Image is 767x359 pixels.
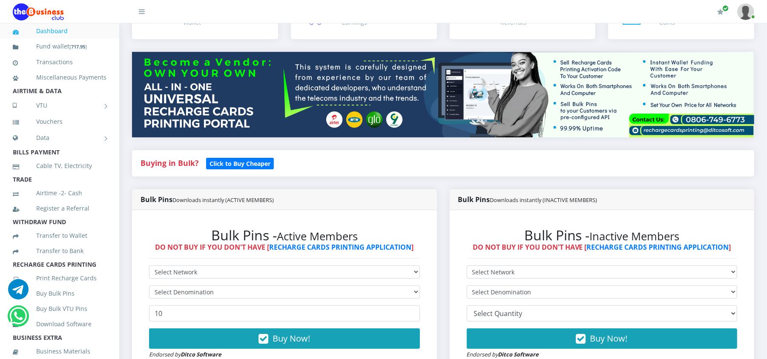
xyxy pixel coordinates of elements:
[13,37,106,57] a: Fund wallet[717.95]
[467,350,539,358] small: Endorsed by
[277,229,358,244] small: Active Members
[269,242,411,252] a: RECHARGE CARDS PRINTING APPLICATION
[8,285,29,299] a: Chat for support
[590,333,628,344] span: Buy Now!
[132,52,754,137] img: multitenant_rcp.png
[13,3,64,20] img: Logo
[181,350,221,358] strong: Ditco Software
[13,21,106,41] a: Dashboard
[206,158,274,168] a: Click to Buy Cheaper
[10,312,27,326] a: Chat for support
[13,127,106,148] a: Data
[490,196,598,204] small: Downloads instantly (INACTIVE MEMBERS)
[210,160,270,168] b: Click to Buy Cheaper
[13,52,106,72] a: Transactions
[13,95,106,116] a: VTU
[13,183,106,203] a: Airtime -2- Cash
[473,242,731,252] strong: DO NOT BUY IF YOU DON'T HAVE [ ]
[172,196,274,204] small: Downloads instantly (ACTIVE MEMBERS)
[458,195,598,204] strong: Bulk Pins
[149,305,420,322] input: Enter Quantity
[141,158,198,168] strong: Buying in Bulk?
[498,350,539,358] strong: Ditco Software
[13,112,106,131] a: Vouchers
[13,156,106,176] a: Cable TV, Electricity
[13,199,106,218] a: Register a Referral
[13,68,106,87] a: Miscellaneous Payments
[717,9,724,15] i: Renew/Upgrade Subscription
[273,333,310,344] span: Buy Now!
[467,328,738,349] button: Buy Now!
[13,284,106,303] a: Buy Bulk Pins
[13,268,106,288] a: Print Recharge Cards
[71,43,85,50] b: 717.95
[69,43,87,50] small: [ ]
[13,241,106,261] a: Transfer to Bank
[149,227,420,243] h2: Bulk Pins -
[590,229,680,244] small: Inactive Members
[13,226,106,245] a: Transfer to Wallet
[587,242,729,252] a: RECHARGE CARDS PRINTING APPLICATION
[155,242,414,252] strong: DO NOT BUY IF YOU DON'T HAVE [ ]
[149,350,221,358] small: Endorsed by
[141,195,274,204] strong: Bulk Pins
[722,5,729,11] span: Renew/Upgrade Subscription
[149,328,420,349] button: Buy Now!
[467,227,738,243] h2: Bulk Pins -
[13,314,106,334] a: Download Software
[13,299,106,319] a: Buy Bulk VTU Pins
[737,3,754,20] img: User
